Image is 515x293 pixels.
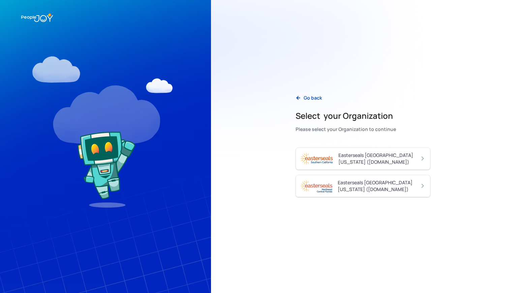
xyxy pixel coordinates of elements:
[296,175,430,197] a: Easterseals [GEOGRAPHIC_DATA][US_STATE] ([DOMAIN_NAME])
[338,152,419,165] div: Easterseals [GEOGRAPHIC_DATA][US_STATE] ([DOMAIN_NAME])
[296,110,396,121] h2: Select your Organization
[296,125,396,134] div: Please select your Organization to continue
[296,148,430,170] a: Easterseals [GEOGRAPHIC_DATA][US_STATE] ([DOMAIN_NAME])
[338,179,419,193] div: Easterseals [GEOGRAPHIC_DATA][US_STATE] ([DOMAIN_NAME])
[304,95,322,101] div: Go back
[290,91,327,105] a: Go back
